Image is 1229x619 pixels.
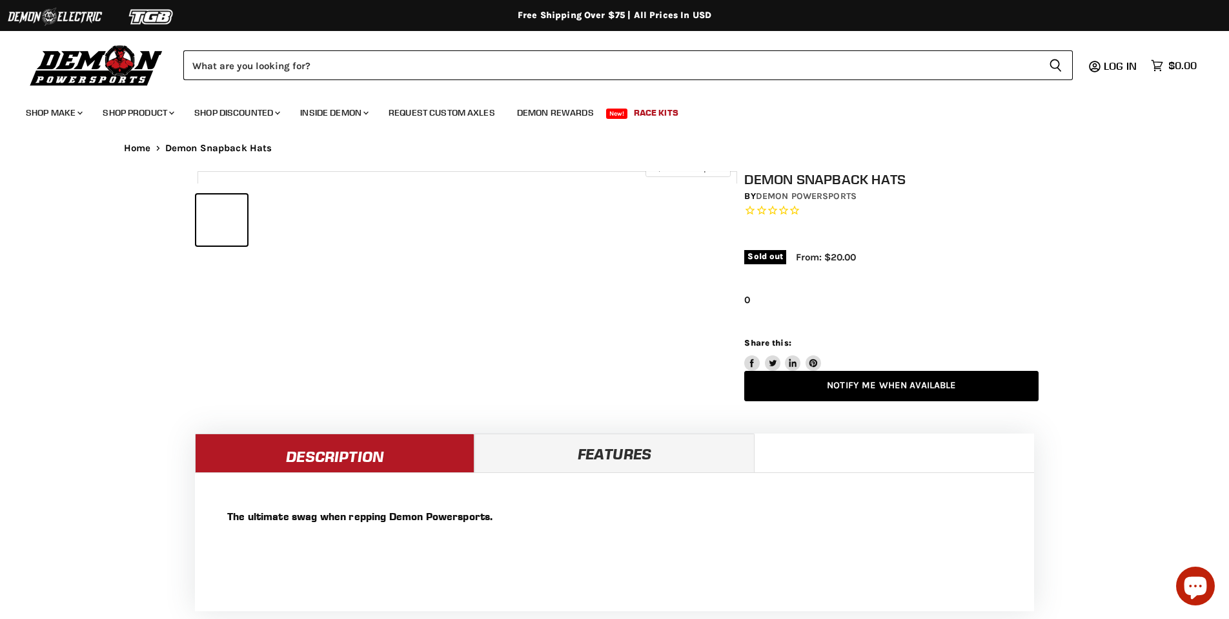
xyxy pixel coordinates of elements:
div: by [744,189,1039,204]
h1: Demon Snapback Hats [744,171,1039,187]
aside: Share this: [744,337,821,372]
a: Race Kits [624,100,688,126]
a: Features [474,434,754,472]
button: Demon Snapback Hats thumbnail [306,194,357,246]
input: Search [183,50,1039,80]
a: Notify Me When Available [744,371,1039,401]
span: Sold out [744,250,786,264]
a: Description [195,434,474,472]
a: Shop Discounted [185,100,288,126]
span: Log in [1104,59,1137,72]
span: Rated 0.0 out of 5 stars 0 reviews [744,204,1039,218]
p: The ultimate swag when repping Demon Powersports. [227,509,1002,523]
a: Demon Powersports [756,191,857,202]
p: 0 [744,292,1039,308]
button: Demon Snapback Hats thumbnail [361,194,412,246]
a: Shop Make [16,100,90,126]
a: Home [124,143,151,154]
a: $0.00 [1144,56,1203,75]
span: Demon Snapback Hats [165,143,272,154]
img: Demon Electric Logo 2 [6,5,103,29]
inbox-online-store-chat: Shopify online store chat [1172,567,1219,609]
a: Shop Product [93,100,182,126]
button: Demon Snapback Hats thumbnail [471,194,522,246]
span: Share this: [744,338,791,348]
span: $0.00 [1168,59,1197,72]
button: Demon Snapback Hats thumbnail [251,194,302,246]
button: Search [1039,50,1073,80]
span: From: $20.00 [796,251,856,263]
a: Request Custom Axles [379,100,505,126]
div: Free Shipping Over $75 | All Prices In USD [98,10,1131,21]
span: Click to expand [652,163,724,173]
button: Demon Snapback Hats thumbnail [196,194,247,246]
button: Demon Snapback Hats thumbnail [416,194,467,246]
a: Log in [1098,60,1144,72]
img: TGB Logo 2 [103,5,200,29]
span: New! [606,109,628,119]
a: Demon Rewards [507,100,604,126]
ul: Main menu [16,94,1193,126]
a: Inside Demon [290,100,376,126]
form: Product [183,50,1073,80]
img: Demon Powersports [26,42,167,88]
nav: Breadcrumbs [98,143,1131,154]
